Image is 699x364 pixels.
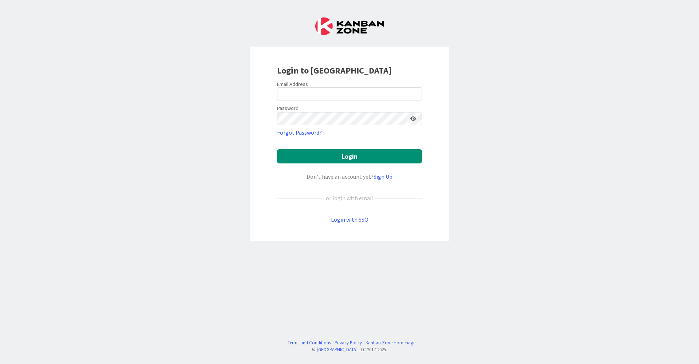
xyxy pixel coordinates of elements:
b: Login to [GEOGRAPHIC_DATA] [277,65,392,76]
label: Email Address [277,81,308,87]
a: Privacy Policy [335,339,362,346]
button: Login [277,149,422,163]
div: Don’t have an account yet? [277,172,422,181]
a: Login with SSO [331,216,368,223]
a: [GEOGRAPHIC_DATA] [317,347,358,352]
div: © LLC 2017- 2025 . [284,346,415,353]
a: Terms and Conditions [288,339,331,346]
a: Kanban Zone Homepage [366,339,415,346]
a: Sign Up [374,173,392,180]
img: Kanban Zone [315,17,384,35]
a: Forgot Password? [277,128,322,137]
label: Password [277,104,299,112]
div: or login with email [324,194,375,202]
